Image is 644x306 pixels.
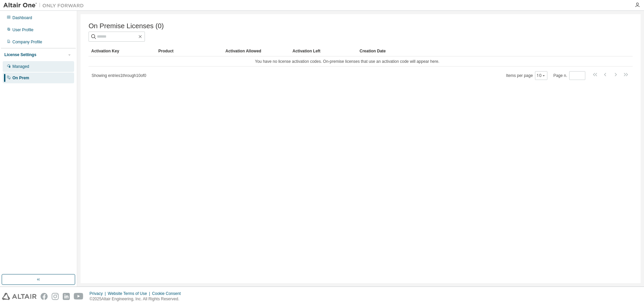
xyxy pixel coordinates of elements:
img: linkedin.svg [63,293,70,300]
div: User Profile [12,27,34,33]
div: Activation Allowed [225,46,287,56]
p: © 2025 Altair Engineering, Inc. All Rights Reserved. [90,296,185,302]
div: Privacy [90,291,108,296]
img: instagram.svg [52,293,59,300]
div: License Settings [4,52,36,57]
div: Activation Key [91,46,153,56]
img: altair_logo.svg [2,293,37,300]
div: Company Profile [12,39,42,45]
span: Showing entries 1 through 10 of 0 [92,73,146,78]
div: Product [158,46,220,56]
div: Activation Left [292,46,354,56]
div: Cookie Consent [152,291,184,296]
span: Page n. [553,71,585,80]
img: facebook.svg [41,293,48,300]
span: Items per page [506,71,547,80]
div: Website Terms of Use [108,291,152,296]
img: youtube.svg [74,293,84,300]
img: Altair One [3,2,87,9]
div: Creation Date [360,46,603,56]
td: You have no license activation codes. On-premise licenses that use an activation code will appear... [89,56,606,67]
div: On Prem [12,75,29,81]
div: Dashboard [12,15,32,20]
div: Managed [12,64,29,69]
span: On Premise Licenses (0) [89,22,164,30]
button: 10 [537,73,546,78]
